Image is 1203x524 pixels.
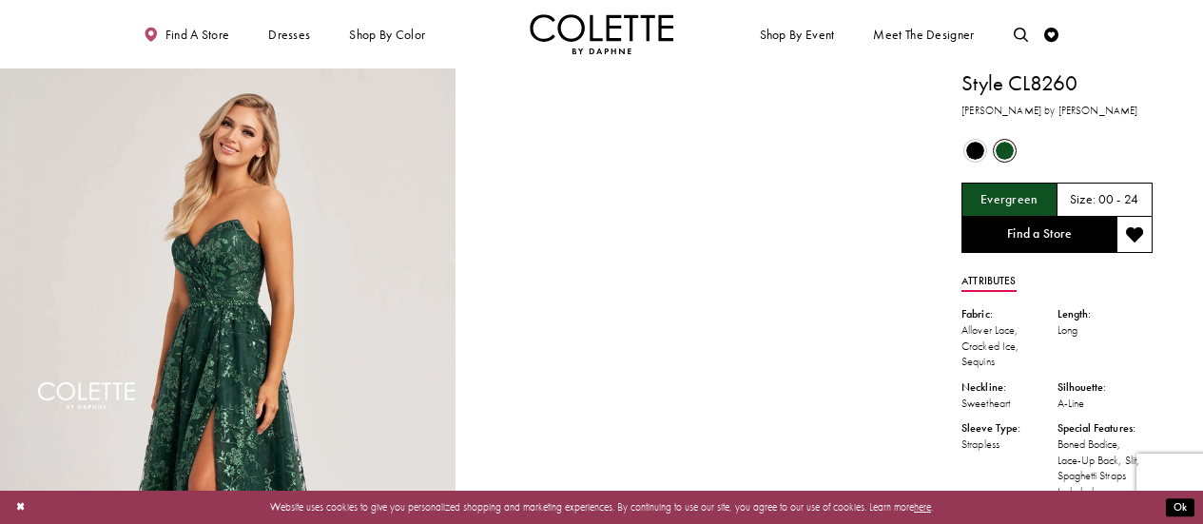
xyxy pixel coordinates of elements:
h1: Style CL8260 [961,68,1153,99]
div: Allover Lace, Cracked Ice, Sequins [961,322,1057,370]
a: Attributes [961,271,1016,292]
div: Special Features: [1057,420,1153,437]
div: Strapless [961,437,1057,453]
video: Style CL8260 Colette by Daphne #1 autoplay loop mute video [463,68,919,297]
div: Neckline: [961,379,1057,396]
a: Find a Store [961,217,1116,253]
div: Sleeve Type: [961,420,1057,437]
a: here [914,500,931,514]
div: Fabric: [961,306,1057,322]
span: Size: [1070,191,1096,207]
div: Product color controls state depends on size chosen [961,136,1153,165]
p: Website uses cookies to give you personalized shopping and marketing experiences. By continuing t... [104,497,1099,516]
div: Boned Bodice, Lace-Up Back, Slit, Spaghetti Straps Included [1057,437,1153,500]
button: Add to wishlist [1116,217,1153,253]
div: Long [1057,322,1153,339]
h5: Chosen color [980,192,1038,206]
div: Silhouette: [1057,379,1153,396]
h5: 00 - 24 [1098,192,1139,206]
div: Sweetheart [961,396,1057,412]
div: Evergreen [991,137,1019,165]
div: Length: [1057,306,1153,322]
div: A-Line [1057,396,1153,412]
h3: [PERSON_NAME] by [PERSON_NAME] [961,103,1153,119]
button: Submit Dialog [1166,498,1194,516]
button: Close Dialog [9,495,32,520]
div: Black [961,137,989,165]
